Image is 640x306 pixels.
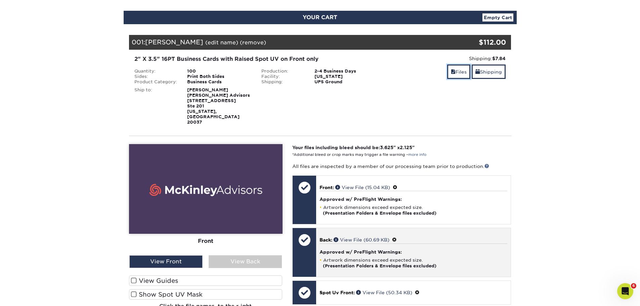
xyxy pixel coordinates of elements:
[145,38,203,46] span: [PERSON_NAME]
[129,275,283,286] label: View Guides
[309,69,384,74] div: 2-4 Business Days
[631,283,636,289] span: 6
[334,237,389,243] a: View File (60.69 KB)
[240,39,266,46] a: (remove)
[447,37,506,47] div: $112.00
[319,205,507,216] li: Artwork dimensions exceed expected size.
[309,74,384,79] div: [US_STATE]
[408,152,426,157] a: more info
[335,185,390,190] a: View File (15.04 KB)
[319,185,334,190] span: Front:
[482,13,513,21] a: Empty Cart
[492,56,506,61] strong: $7.84
[256,79,309,85] div: Shipping:
[182,69,256,74] div: 100
[187,87,250,125] strong: [PERSON_NAME] [PERSON_NAME] Advisors [STREET_ADDRESS] Ste 201 [US_STATE], [GEOGRAPHIC_DATA] 20037
[182,74,256,79] div: Print Both Sides
[472,64,506,79] a: Shipping
[303,14,337,20] span: YOUR CART
[323,263,436,268] strong: (Presentation Folders & Envelope files excluded)
[129,69,182,74] div: Quantity:
[256,69,309,74] div: Production:
[182,79,256,85] div: Business Cards
[617,283,633,299] iframe: Intercom live chat
[205,39,238,46] a: (edit name)
[380,145,393,150] span: 3.625
[129,79,182,85] div: Product Category:
[129,289,283,300] label: Show Spot UV Mask
[475,69,480,75] span: shipping
[129,74,182,79] div: Sides:
[319,290,355,295] span: Spot Uv Front:
[129,87,182,125] div: Ship to:
[292,145,415,150] strong: Your files including bleed should be: " x "
[292,163,511,170] p: All files are inspected by a member of our processing team prior to production.
[309,79,384,85] div: UPS Ground
[356,290,412,295] a: View File (50.34 KB)
[319,196,507,202] h4: Approved w/ PreFlight Warnings:
[129,234,283,249] div: Front
[209,255,282,268] div: View Back
[319,237,332,243] span: Back:
[129,35,447,50] div: 001:
[447,64,470,79] a: Files
[134,55,379,63] div: 2" X 3.5" 16PT Business Cards with Raised Spot UV on Front only
[292,152,426,157] small: *Additional bleed or crop marks may trigger a file warning –
[389,55,506,62] div: Shipping:
[400,145,412,150] span: 2.125
[319,257,507,269] li: Artwork dimensions exceed expected size.
[256,74,309,79] div: Facility:
[129,255,203,268] div: View Front
[451,69,456,75] span: files
[319,249,507,255] h4: Approved w/ PreFlight Warnings:
[323,211,436,216] strong: (Presentation Folders & Envelope files excluded)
